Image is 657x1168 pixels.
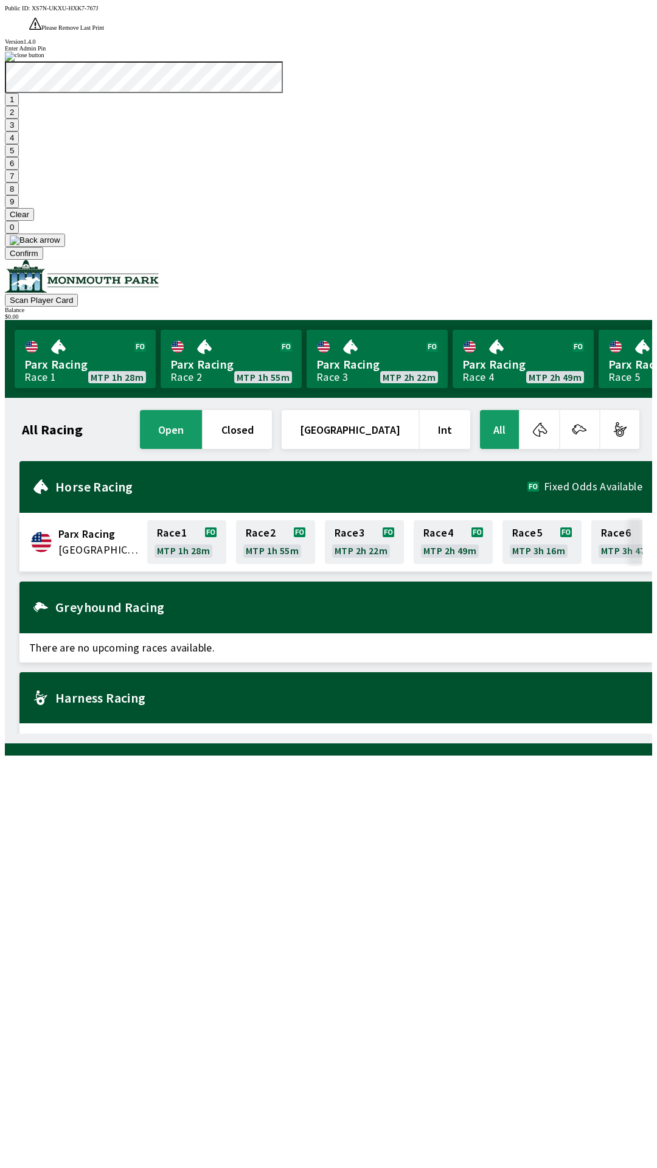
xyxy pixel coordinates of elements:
[55,693,642,703] h2: Harness Racing
[236,520,315,564] a: Race2MTP 1h 55m
[5,182,19,195] button: 8
[5,45,652,52] div: Enter Admin Pin
[5,157,19,170] button: 6
[147,520,226,564] a: Race1MTP 1h 28m
[502,520,582,564] a: Race5MTP 3h 16m
[5,5,652,12] div: Public ID:
[601,546,654,555] span: MTP 3h 47m
[512,546,565,555] span: MTP 3h 16m
[32,5,98,12] span: XS7N-UKXU-HXK7-767J
[423,528,453,538] span: Race 4
[24,372,56,382] div: Race 1
[10,235,60,245] img: Back arrow
[19,633,652,662] span: There are no upcoming races available.
[246,546,299,555] span: MTP 1h 55m
[5,52,44,61] img: close button
[325,520,404,564] a: Race3MTP 2h 22m
[19,723,652,753] span: There are no upcoming races available.
[480,410,519,449] button: All
[5,38,652,45] div: Version 1.4.0
[91,372,144,382] span: MTP 1h 28m
[316,356,438,372] span: Parx Racing
[246,528,276,538] span: Race 2
[5,131,19,144] button: 4
[316,372,348,382] div: Race 3
[22,425,83,434] h1: All Racing
[140,410,202,449] button: open
[529,372,582,382] span: MTP 2h 49m
[414,520,493,564] a: Race4MTP 2h 49m
[15,330,156,388] a: Parx RacingRace 1MTP 1h 28m
[5,106,19,119] button: 2
[420,410,470,449] button: Int
[601,528,631,538] span: Race 6
[170,372,202,382] div: Race 2
[5,294,78,307] button: Scan Player Card
[5,170,19,182] button: 7
[203,410,272,449] button: closed
[5,93,19,106] button: 1
[462,356,584,372] span: Parx Racing
[282,410,419,449] button: [GEOGRAPHIC_DATA]
[58,542,140,558] span: United States
[453,330,594,388] a: Parx RacingRace 4MTP 2h 49m
[5,119,19,131] button: 3
[608,372,640,382] div: Race 5
[24,356,146,372] span: Parx Racing
[161,330,302,388] a: Parx RacingRace 2MTP 1h 55m
[335,528,364,538] span: Race 3
[58,526,140,542] span: Parx Racing
[544,482,642,492] span: Fixed Odds Available
[5,260,159,293] img: venue logo
[5,313,652,320] div: $ 0.00
[157,546,210,555] span: MTP 1h 28m
[55,482,527,492] h2: Horse Racing
[41,24,104,31] span: Please Remove Last Print
[423,546,476,555] span: MTP 2h 49m
[5,221,19,234] button: 0
[5,307,652,313] div: Balance
[170,356,292,372] span: Parx Racing
[335,546,388,555] span: MTP 2h 22m
[512,528,542,538] span: Race 5
[462,372,494,382] div: Race 4
[5,208,34,221] button: Clear
[307,330,448,388] a: Parx RacingRace 3MTP 2h 22m
[5,247,43,260] button: Confirm
[55,602,642,612] h2: Greyhound Racing
[5,144,19,157] button: 5
[383,372,436,382] span: MTP 2h 22m
[237,372,290,382] span: MTP 1h 55m
[157,528,187,538] span: Race 1
[5,195,19,208] button: 9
